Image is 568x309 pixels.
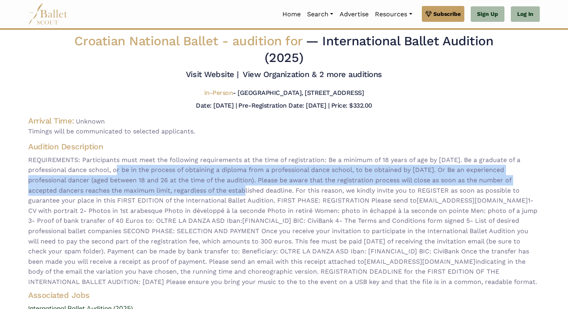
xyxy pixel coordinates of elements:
[243,70,382,79] a: View Organization & 2 more auditions
[331,102,372,109] h5: Price: $332.00
[422,6,464,22] a: Subscribe
[74,33,306,48] span: Croatian National Ballet -
[304,6,336,23] a: Search
[196,102,237,109] h5: Date: [DATE] |
[238,102,329,109] h5: Pre-Registration Date: [DATE] |
[28,155,540,287] span: REQUIREMENTS: Participants must meet the following requirements at the time of registration: Be a...
[265,33,494,65] span: — International Ballet Audition (2025)
[22,290,546,300] h4: Associated Jobs
[28,141,540,152] h4: Audition Description
[425,10,432,18] img: gem.svg
[471,6,504,22] a: Sign Up
[186,70,239,79] a: Visit Website |
[372,6,415,23] a: Resources
[511,6,540,22] a: Log In
[336,6,372,23] a: Advertise
[76,118,105,125] span: Unknown
[204,89,233,97] span: In-Person
[232,33,302,48] span: audition for
[28,126,540,137] span: Timings will be communicated to selected applicants.
[433,10,461,18] span: Subscribe
[28,116,74,126] h4: Arrival Time:
[279,6,304,23] a: Home
[204,89,364,97] h5: - [GEOGRAPHIC_DATA], [STREET_ADDRESS]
